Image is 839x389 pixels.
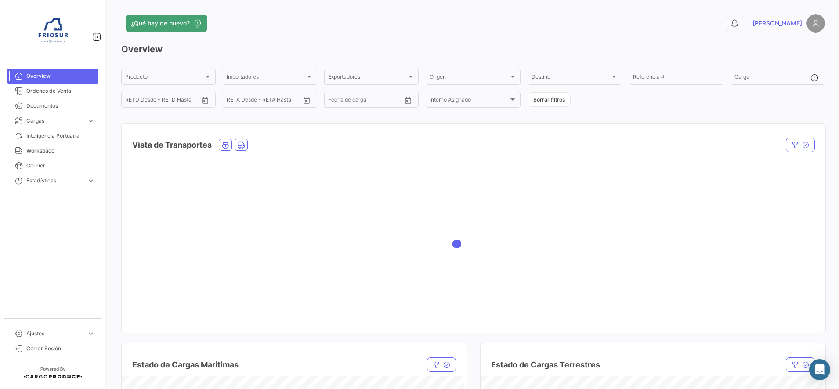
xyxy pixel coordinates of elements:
span: expand_more [87,117,95,125]
a: Workspace [7,143,98,158]
span: Estadísticas [26,177,83,185]
span: Workspace [26,147,95,155]
input: Desde [328,98,344,104]
button: Open calendar [300,94,313,107]
input: Desde [227,98,242,104]
a: Inteligencia Portuaria [7,128,98,143]
span: Exportadores [328,75,407,81]
span: Ajustes [26,330,83,338]
span: Cargas [26,117,83,125]
a: Overview [7,69,98,84]
button: Ocean [219,139,231,150]
div: Abrir Intercom Messenger [809,359,830,380]
span: Inteligencia Portuaria [26,132,95,140]
span: Destino [532,75,610,81]
span: Overview [26,72,95,80]
button: Borrar filtros [528,92,571,107]
span: Courier [26,162,95,170]
input: Hasta [350,98,385,104]
span: Ordenes de Venta [26,87,95,95]
button: Open calendar [401,94,415,107]
span: Documentos [26,102,95,110]
input: Hasta [249,98,284,104]
button: Land [235,139,247,150]
h3: Overview [121,43,825,55]
span: Producto [125,75,204,81]
a: Courier [7,158,98,173]
span: ¿Qué hay de nuevo? [131,19,190,28]
span: expand_more [87,177,95,185]
h4: Estado de Cargas Terrestres [491,359,600,371]
span: Cerrar Sesión [26,345,95,353]
h4: Estado de Cargas Maritimas [132,359,239,371]
h4: Vista de Transportes [132,139,212,151]
span: [PERSON_NAME] [752,19,802,28]
img: 6ea6c92c-e42a-4aa8-800a-31a9cab4b7b0.jpg [31,11,75,55]
img: placeholder-user.png [806,14,825,33]
button: ¿Qué hay de nuevo? [126,15,207,32]
span: Origen [430,75,508,81]
a: Ordenes de Venta [7,84,98,98]
span: expand_more [87,330,95,338]
button: Open calendar [199,94,212,107]
span: Interno Asignado [430,98,508,104]
input: Desde [125,98,141,104]
span: Importadores [227,75,305,81]
a: Documentos [7,98,98,113]
input: Hasta [147,98,182,104]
